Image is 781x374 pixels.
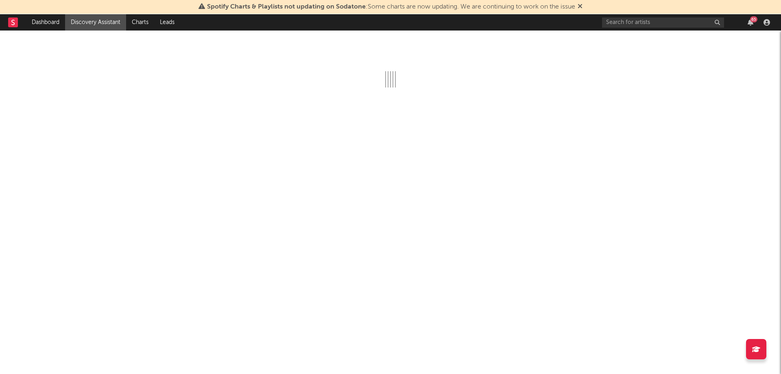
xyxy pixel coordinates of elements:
[578,4,582,10] span: Dismiss
[26,14,65,31] a: Dashboard
[126,14,154,31] a: Charts
[207,4,366,10] span: Spotify Charts & Playlists not updating on Sodatone
[65,14,126,31] a: Discovery Assistant
[748,19,753,26] button: 65
[602,17,724,28] input: Search for artists
[154,14,180,31] a: Leads
[750,16,757,22] div: 65
[207,4,575,10] span: : Some charts are now updating. We are continuing to work on the issue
